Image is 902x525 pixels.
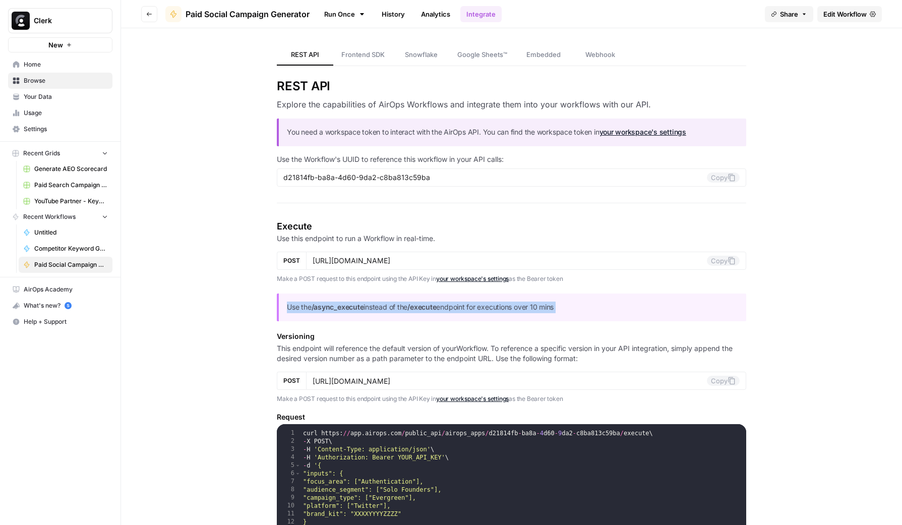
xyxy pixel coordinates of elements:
a: Generate AEO Scorecard [19,161,112,177]
div: 11 [277,510,301,518]
span: POST [283,256,300,265]
a: Your Data [8,89,112,105]
div: 5 [277,461,301,470]
a: History [376,6,411,22]
div: 10 [277,502,301,510]
a: Settings [8,121,112,137]
div: 8 [277,486,301,494]
a: Edit Workflow [817,6,882,22]
strong: /execute [407,303,436,311]
a: Paid Search Campaign Planning Grid [19,177,112,193]
a: Integrate [460,6,502,22]
div: What's new? [9,298,112,313]
div: 4 [277,453,301,461]
span: Paid Search Campaign Planning Grid [34,181,108,190]
a: your workspace's settings [436,395,509,402]
a: REST API [277,44,333,66]
span: Paid Social Campaign Generator [186,8,310,20]
p: Use the Workflow's UUID to reference this workflow in your API calls: [277,154,746,164]
span: Browse [24,76,108,85]
span: Recent Workflows [23,212,76,221]
button: Copy [707,256,740,266]
a: Webhook [572,44,628,66]
a: Analytics [415,6,456,22]
button: New [8,37,112,52]
a: Snowflake [393,44,449,66]
a: Run Once [318,6,372,23]
div: 1 [277,429,301,437]
button: Recent Grids [8,146,112,161]
span: Frontend SDK [341,49,385,60]
span: Your Data [24,92,108,101]
span: New [48,40,63,50]
span: Competitor Keyword Gap + Underperforming Keyword Analysis [34,244,108,253]
a: 5 [65,302,72,309]
text: 5 [67,303,69,308]
button: Workspace: Clerk [8,8,112,33]
p: Use the instead of the endpoint for executions over 10 mins [287,302,738,313]
p: You need a workspace token to interact with the AirOps API. You can find the workspace token in [287,127,738,138]
span: Settings [24,125,108,134]
span: Toggle code folding, rows 5 through 13 [295,461,300,470]
span: Share [780,9,798,19]
div: 3 [277,445,301,453]
a: Embedded [515,44,572,66]
button: Copy [707,172,740,183]
span: Home [24,60,108,69]
h3: Explore the capabilities of AirOps Workflows and integrate them into your workflows with our API. [277,98,746,110]
span: Paid Social Campaign Generator [34,260,108,269]
a: YouTube Partner - Keyword Search Grid (1) [19,193,112,209]
a: AirOps Academy [8,281,112,298]
h2: REST API [277,78,746,94]
span: Embedded [526,49,561,60]
span: Help + Support [24,317,108,326]
a: Browse [8,73,112,89]
span: YouTube Partner - Keyword Search Grid (1) [34,197,108,206]
p: Use this endpoint to run a Workflow in real-time. [277,234,746,244]
div: 7 [277,478,301,486]
span: Google Sheets™ [457,49,507,60]
span: Recent Grids [23,149,60,158]
span: POST [283,376,300,385]
span: AirOps Academy [24,285,108,294]
a: Competitor Keyword Gap + Underperforming Keyword Analysis [19,241,112,257]
span: Generate AEO Scorecard [34,164,108,173]
p: Make a POST request to this endpoint using the API Key in as the Bearer token [277,274,746,284]
span: Webhook [585,49,615,60]
span: Untitled [34,228,108,237]
button: Copy [707,376,740,386]
a: Paid Social Campaign Generator [19,257,112,273]
button: Share [765,6,813,22]
span: Toggle code folding, rows 6 through 12 [295,470,300,478]
a: Paid Social Campaign Generator [165,6,310,22]
span: REST API [291,49,319,60]
div: 9 [277,494,301,502]
strong: /async_execute [312,303,364,311]
span: Edit Workflow [823,9,867,19]
a: your workspace's settings [436,275,509,282]
h5: Request [277,412,746,422]
p: Make a POST request to this endpoint using the API Key in as the Bearer token [277,394,746,404]
img: Clerk Logo [12,12,30,30]
h5: Versioning [277,331,746,341]
a: your workspace's settings [599,128,686,136]
p: This endpoint will reference the default version of your Workflow . To reference a specific versi... [277,343,746,364]
span: Clerk [34,16,95,26]
a: Usage [8,105,112,121]
button: Help + Support [8,314,112,330]
a: Home [8,56,112,73]
a: Untitled [19,224,112,241]
h4: Execute [277,219,746,234]
button: What's new? 5 [8,298,112,314]
a: Google Sheets™ [449,44,515,66]
span: Snowflake [405,49,438,60]
div: 2 [277,437,301,445]
button: Recent Workflows [8,209,112,224]
a: Frontend SDK [333,44,393,66]
span: Usage [24,108,108,118]
div: 6 [277,470,301,478]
